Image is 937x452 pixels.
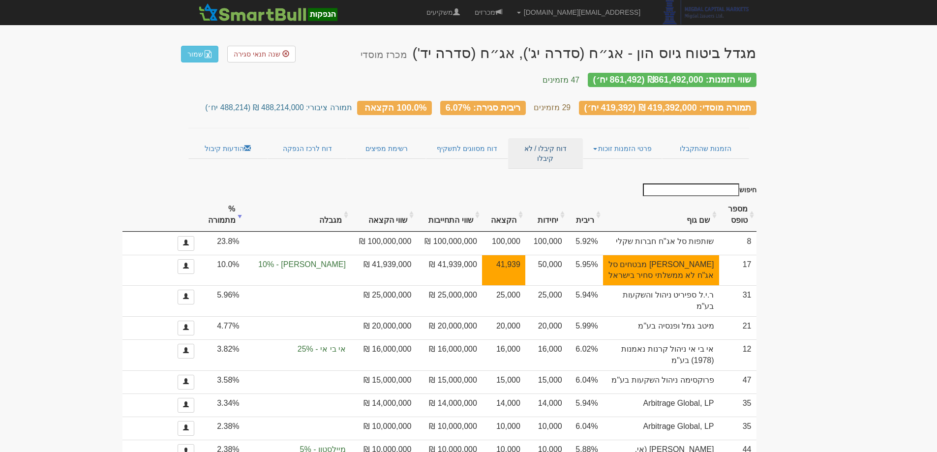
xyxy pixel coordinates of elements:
[482,316,525,339] td: 20,000
[416,255,482,286] td: 41,939,000 ₪
[204,50,212,58] img: excel-file-white.png
[525,199,567,232] th: יחידות: activate to sort column ascending
[639,183,756,196] label: חיפוש
[347,138,425,159] a: רשימת מפיצים
[603,339,719,370] td: אי בי אי ניהול קרנות נאמנות (1978) בע"מ
[416,316,482,339] td: 20,000,000 ₪
[351,339,416,370] td: 16,000,000 ₪
[351,232,416,255] td: 100,000,000 ₪
[525,255,567,286] td: 50,000
[188,138,268,159] a: הודעות קיבול
[199,370,244,393] td: 3.58%
[525,232,567,255] td: 100,000
[482,232,525,255] td: 100,000
[416,370,482,393] td: 15,000,000 ₪
[205,103,352,112] small: תמורה ציבורי: 488,214,000 ₪ (488,214 יח׳)
[199,339,244,370] td: 3.82%
[482,285,525,316] td: 25,000
[719,370,756,393] td: 47
[643,183,739,196] input: חיפוש
[351,417,416,440] td: 10,000,000 ₪
[181,46,218,62] a: שמור
[588,73,756,87] div: שווי הזמנות: ₪861,492,000 (861,492 יח׳)
[482,417,525,440] td: 10,000
[719,316,756,339] td: 21
[567,199,603,232] th: ריבית : activate to sort column ascending
[567,417,603,440] td: 6.04%
[719,255,756,286] td: 17
[416,339,482,370] td: 16,000,000 ₪
[567,393,603,417] td: 5.94%
[525,393,567,417] td: 14,000
[482,370,525,393] td: 15,000
[416,285,482,316] td: 25,000,000 ₪
[567,232,603,255] td: 5.92%
[199,417,244,440] td: 2.38%
[719,393,756,417] td: 35
[244,339,351,370] td: הקצאה בפועל לקבוצה 'אי בי אי' 3.82%
[426,138,508,159] a: דוח מסווגים לתשקיף
[662,138,749,159] a: הזמנות שהתקבלו
[361,45,756,61] div: מגדל ביטוח גיוס הון - אג״ח (סדרה יג'), אג״ח (סדרה יד') - הנפקה לציבור
[525,339,567,370] td: 16,000
[603,370,719,393] td: פרוקסימה ניהול השקעות בע"מ
[482,393,525,417] td: 14,000
[440,101,526,115] div: ריבית סגירה: 6.07%
[244,199,351,232] th: מגבלה: activate to sort column ascending
[268,138,347,159] a: דוח לרכז הנפקה
[579,101,756,115] div: תמורה מוסדי: 419,392,000 ₪ (419,392 יח׳)
[199,316,244,339] td: 4.77%
[603,255,719,286] td: [PERSON_NAME] מבטחים סל אג"ח לא ממשלתי סחיר בישראל
[196,2,340,22] img: SmartBull Logo
[351,255,416,286] td: 41,939,000 ₪
[199,393,244,417] td: 3.34%
[199,285,244,316] td: 5.96%
[351,199,416,232] th: שווי הקצאה: activate to sort column ascending
[199,255,244,286] td: 10.0%
[351,393,416,417] td: 14,000,000 ₪
[249,259,346,271] span: [PERSON_NAME] - 10%
[583,138,662,159] a: פרטי הזמנות זוכות
[361,49,407,60] small: מכרז מוסדי
[719,232,756,255] td: 8
[351,285,416,316] td: 25,000,000 ₪
[567,339,603,370] td: 6.02%
[603,417,719,440] td: Arbitrage Global, LP
[603,285,719,316] td: ר.י.ל ספיריט ניהול והשקעות בע"מ
[249,344,346,355] span: אי בי אי - 25%
[482,199,525,232] th: הקצאה: activate to sort column ascending
[525,316,567,339] td: 20,000
[525,370,567,393] td: 15,000
[525,417,567,440] td: 10,000
[482,339,525,370] td: 16,000
[351,316,416,339] td: 20,000,000 ₪
[603,199,719,232] th: שם גוף : activate to sort column ascending
[416,199,482,232] th: שווי התחייבות: activate to sort column ascending
[719,417,756,440] td: 35
[416,232,482,255] td: 100,000,000 ₪
[603,393,719,417] td: Arbitrage Global, LP
[567,370,603,393] td: 6.04%
[603,316,719,339] td: מיטב גמל ופנסיה בע"מ
[508,138,582,169] a: דוח קיבלו / לא קיבלו
[567,285,603,316] td: 5.94%
[416,417,482,440] td: 10,000,000 ₪
[567,316,603,339] td: 5.99%
[719,339,756,370] td: 12
[482,255,525,286] td: אחוז הקצאה להצעה זו 83.9%
[227,46,296,62] a: שנה תנאי סגירה
[567,255,603,286] td: 5.95%
[416,393,482,417] td: 14,000,000 ₪
[525,285,567,316] td: 25,000
[199,232,244,255] td: 23.8%
[603,232,719,255] td: שותפות סל אג"ח חברות שקלי
[234,50,280,58] span: שנה תנאי סגירה
[543,76,579,84] small: 47 מזמינים
[364,102,426,112] span: 100.0% הקצאה
[199,199,244,232] th: % מתמורה: activate to sort column ascending
[719,199,756,232] th: מספר טופס: activate to sort column ascending
[534,103,571,112] small: 29 מזמינים
[351,370,416,393] td: 15,000,000 ₪
[244,255,351,286] td: הקצאה בפועל לקבוצה 'מנורה' 10.0%
[719,285,756,316] td: 31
